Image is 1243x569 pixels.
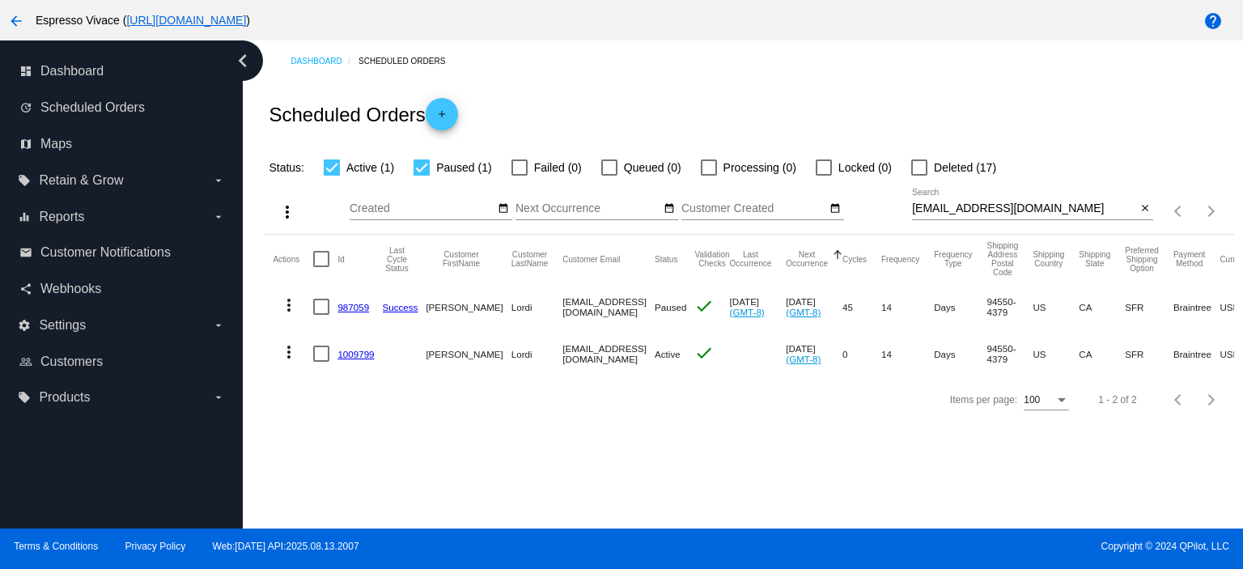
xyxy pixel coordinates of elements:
span: Scheduled Orders [40,100,145,115]
a: Scheduled Orders [358,49,460,74]
i: equalizer [18,210,31,223]
button: Change sorting for Status [655,254,677,264]
h2: Scheduled Orders [269,98,457,130]
button: Change sorting for ShippingCountry [1033,250,1064,268]
mat-cell: Lordi [511,283,563,330]
mat-icon: check [694,296,714,316]
i: arrow_drop_down [212,210,225,223]
a: 1009799 [337,349,374,359]
button: Change sorting for Cycles [842,254,867,264]
mat-cell: Lordi [511,330,563,377]
mat-header-cell: Validation Checks [694,235,729,283]
div: Items per page: [950,394,1017,406]
mat-cell: [PERSON_NAME] [426,330,511,377]
button: Change sorting for CustomerLastName [511,250,549,268]
span: Active (1) [346,158,394,177]
a: Terms & Conditions [14,541,98,552]
button: Change sorting for Id [337,254,344,264]
a: Web:[DATE] API:2025.08.13.2007 [213,541,359,552]
span: Settings [39,318,86,333]
span: Deleted (17) [934,158,996,177]
div: 1 - 2 of 2 [1098,394,1136,406]
span: Status: [269,161,304,174]
i: email [19,246,32,259]
input: Customer Created [681,202,827,215]
mat-header-cell: Actions [273,235,313,283]
i: dashboard [19,65,32,78]
mat-cell: US [1033,330,1079,377]
mat-cell: [DATE] [786,330,842,377]
mat-icon: date_range [829,202,841,215]
button: Change sorting for NextOccurrenceUtc [786,250,828,268]
button: Change sorting for FrequencyType [934,250,972,268]
button: Change sorting for CustomerEmail [562,254,620,264]
input: Next Occurrence [515,202,661,215]
button: Change sorting for PreferredShippingOption [1125,246,1159,273]
mat-cell: [EMAIL_ADDRESS][DOMAIN_NAME] [562,283,655,330]
mat-cell: Braintree [1173,330,1220,377]
mat-cell: 94550-4379 [986,283,1033,330]
mat-icon: date_range [498,202,509,215]
a: people_outline Customers [19,349,225,375]
mat-icon: close [1139,202,1151,215]
i: share [19,282,32,295]
mat-icon: more_vert [278,202,297,222]
mat-cell: SFR [1125,330,1173,377]
i: arrow_drop_down [212,174,225,187]
span: Queued (0) [624,158,681,177]
i: settings [18,319,31,332]
i: chevron_left [230,48,256,74]
mat-cell: CA [1079,330,1125,377]
mat-cell: [EMAIL_ADDRESS][DOMAIN_NAME] [562,330,655,377]
i: map [19,138,32,151]
input: Created [350,202,495,215]
span: Webhooks [40,282,101,296]
span: Active [655,349,681,359]
mat-cell: [PERSON_NAME] [426,283,511,330]
mat-cell: 0 [842,330,881,377]
button: Change sorting for LastProcessingCycleId [383,246,412,273]
mat-cell: 14 [881,283,934,330]
mat-cell: [DATE] [786,283,842,330]
mat-cell: 14 [881,330,934,377]
button: Next page [1195,195,1228,227]
button: Change sorting for Frequency [881,254,919,264]
mat-cell: Days [934,283,986,330]
a: 987059 [337,302,369,312]
mat-icon: more_vert [279,342,299,362]
a: update Scheduled Orders [19,95,225,121]
button: Clear [1136,201,1153,218]
a: map Maps [19,131,225,157]
a: Privacy Policy [125,541,186,552]
input: Search [912,202,1136,215]
button: Change sorting for CustomerFirstName [426,250,496,268]
button: Change sorting for ShippingPostcode [986,241,1018,277]
a: Success [383,302,418,312]
span: Failed (0) [534,158,582,177]
span: Maps [40,137,72,151]
a: dashboard Dashboard [19,58,225,84]
mat-cell: 45 [842,283,881,330]
button: Change sorting for PaymentMethod.Type [1173,250,1205,268]
button: Next page [1195,384,1228,416]
mat-icon: more_vert [279,295,299,315]
span: Retain & Grow [39,173,123,188]
span: Reports [39,210,84,224]
mat-cell: SFR [1125,283,1173,330]
button: Change sorting for ShippingState [1079,250,1110,268]
mat-cell: US [1033,283,1079,330]
i: update [19,101,32,114]
mat-icon: add [432,108,452,128]
mat-icon: check [694,343,714,363]
span: 100 [1024,394,1040,406]
span: Paused (1) [436,158,491,177]
span: Espresso Vivace ( ) [36,14,250,27]
i: local_offer [18,174,31,187]
button: Previous page [1163,384,1195,416]
span: Locked (0) [838,158,892,177]
mat-cell: 94550-4379 [986,330,1033,377]
span: Customers [40,355,103,369]
a: email Customer Notifications [19,240,225,265]
mat-cell: [DATE] [730,283,787,330]
mat-icon: arrow_back [6,11,26,31]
